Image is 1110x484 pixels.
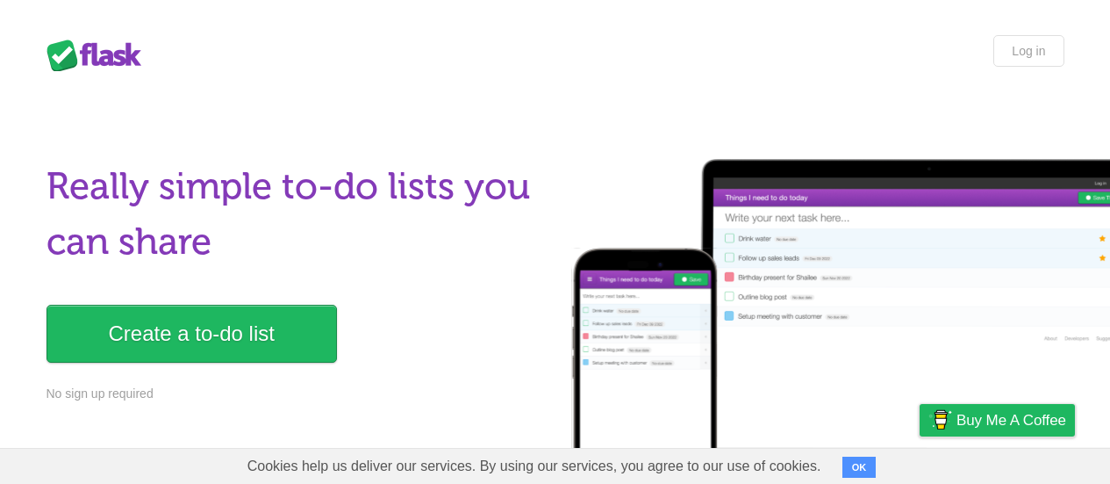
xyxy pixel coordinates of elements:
[956,405,1066,436] span: Buy me a coffee
[47,159,545,270] h1: Really simple to-do lists you can share
[928,405,952,435] img: Buy me a coffee
[920,404,1075,437] a: Buy me a coffee
[47,385,545,403] p: No sign up required
[47,40,152,71] div: Flask Lists
[993,35,1063,67] a: Log in
[47,305,337,363] a: Create a to-do list
[842,457,877,478] button: OK
[230,449,839,484] span: Cookies help us deliver our services. By using our services, you agree to our use of cookies.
